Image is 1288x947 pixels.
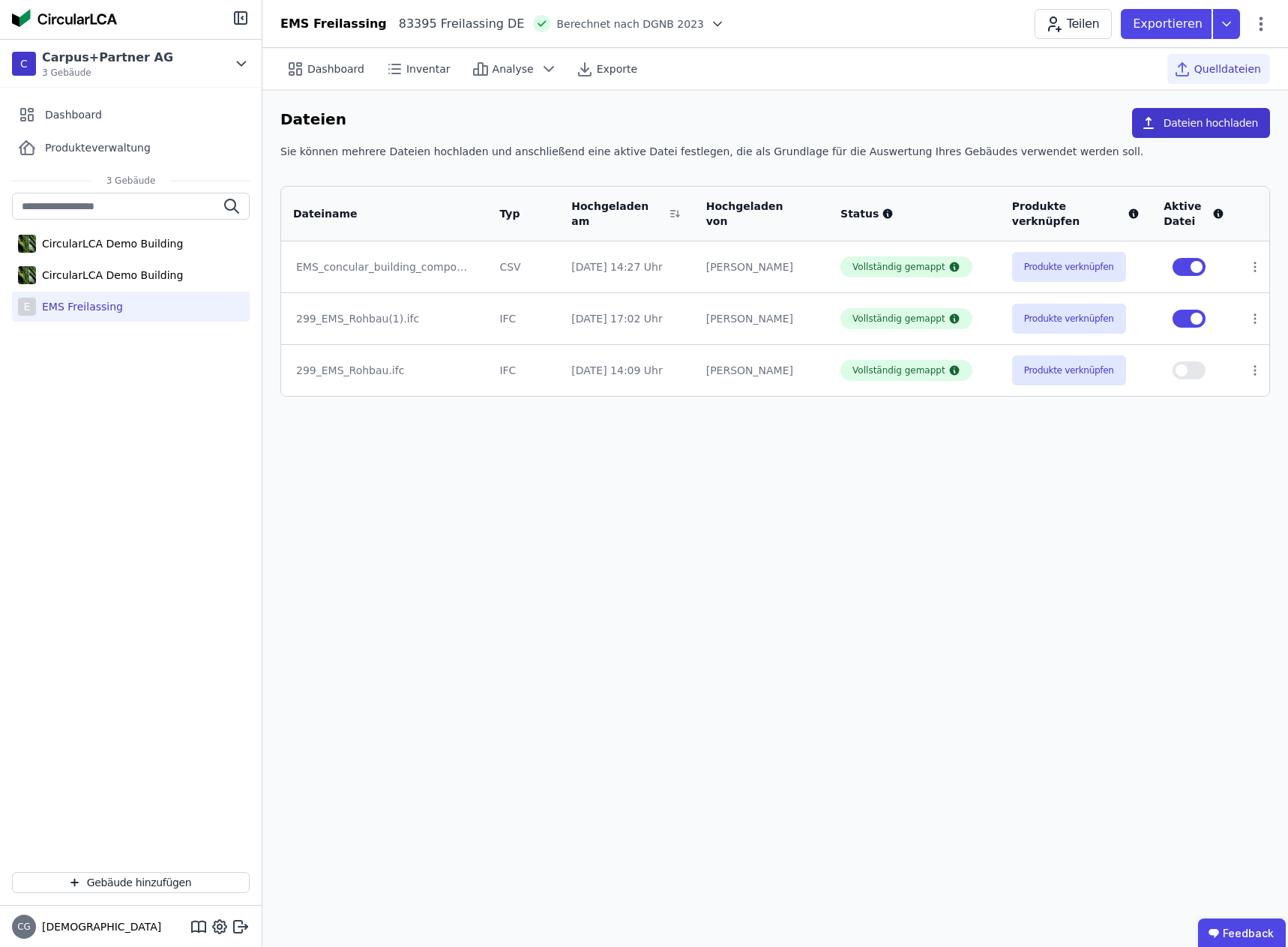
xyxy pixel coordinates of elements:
[1132,108,1270,138] button: Dateien hochladen
[852,261,945,273] div: Vollständig gemappt
[571,363,681,378] div: [DATE] 14:09 Uhr
[36,268,183,283] div: CircularLCA Demo Building
[1012,199,1140,229] div: Produkte verknüpfen
[571,259,681,274] div: [DATE] 14:27 Uhr
[296,259,472,274] div: EMS_concular_building_components_template.xlsx
[36,236,183,251] div: CircularLCA Demo Building
[499,206,529,221] div: Typ
[42,67,173,79] span: 3 Gebäude
[1164,199,1224,229] div: Aktive Datei
[840,206,988,221] div: Status
[706,311,816,326] div: [PERSON_NAME]
[706,363,816,378] div: [PERSON_NAME]
[706,259,816,274] div: [PERSON_NAME]
[12,52,36,76] div: C
[36,919,161,934] span: [DEMOGRAPHIC_DATA]
[571,199,663,229] div: Hochgeladen am
[293,206,457,221] div: Dateiname
[1012,304,1126,334] button: Produkte verknüpfen
[499,311,547,326] div: IFC
[1133,15,1206,33] p: Exportieren
[307,61,364,76] span: Dashboard
[45,140,151,155] span: Produkteverwaltung
[36,299,123,314] div: EMS Freilassing
[45,107,102,122] span: Dashboard
[280,144,1270,171] div: Sie können mehrere Dateien hochladen und anschließend eine aktive Datei festlegen, die als Grundl...
[17,922,31,931] span: CG
[597,61,637,76] span: Exporte
[12,9,117,27] img: Concular
[706,199,798,229] div: Hochgeladen von
[1035,9,1112,39] button: Teilen
[91,175,171,187] span: 3 Gebäude
[280,15,387,33] div: EMS Freilassing
[852,313,945,325] div: Vollständig gemappt
[296,363,472,378] div: 299_EMS_Rohbau.ifc
[499,259,547,274] div: CSV
[387,15,525,33] div: 83395 Freilassing DE
[296,311,472,326] div: 299_EMS_Rohbau(1).ifc
[42,49,173,67] div: Carpus+Partner AG
[18,232,36,256] img: CircularLCA Demo Building
[280,108,346,132] h6: Dateien
[852,364,945,376] div: Vollständig gemappt
[499,363,547,378] div: IFC
[1012,252,1126,282] button: Produkte verknüpfen
[493,61,534,76] span: Analyse
[556,16,704,31] span: Berechnet nach DGNB 2023
[406,61,451,76] span: Inventar
[18,298,36,316] div: E
[12,872,250,893] button: Gebäude hinzufügen
[571,311,681,326] div: [DATE] 17:02 Uhr
[1012,355,1126,385] button: Produkte verknüpfen
[18,263,36,287] img: CircularLCA Demo Building
[1194,61,1261,76] span: Quelldateien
